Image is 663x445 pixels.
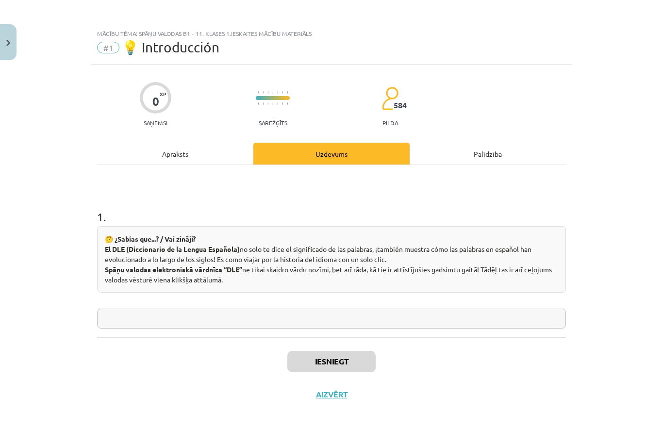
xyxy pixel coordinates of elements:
[122,39,219,55] span: 💡 Introducción
[97,30,566,37] div: Mācību tēma: Spāņu valodas b1 - 11. klases 1.ieskaites mācību materiāls
[313,390,350,399] button: Aizvērt
[105,265,242,274] strong: Spāņu valodas elektroniskā vārdnīca “DLE”
[277,91,278,94] img: icon-short-line-57e1e144782c952c97e751825c79c345078a6d821885a25fce030b3d8c18986b.svg
[381,86,398,111] img: students-c634bb4e5e11cddfef0936a35e636f08e4e9abd3cc4e673bd6f9a4125e45ecb1.svg
[258,91,259,94] img: icon-short-line-57e1e144782c952c97e751825c79c345078a6d821885a25fce030b3d8c18986b.svg
[253,143,410,165] div: Uzdevums
[97,42,119,53] span: #1
[267,91,268,94] img: icon-short-line-57e1e144782c952c97e751825c79c345078a6d821885a25fce030b3d8c18986b.svg
[263,91,264,94] img: icon-short-line-57e1e144782c952c97e751825c79c345078a6d821885a25fce030b3d8c18986b.svg
[105,234,196,243] strong: 🤔 ¿Sabías que...? / Vai zināji?
[258,102,259,105] img: icon-short-line-57e1e144782c952c97e751825c79c345078a6d821885a25fce030b3d8c18986b.svg
[287,351,376,372] button: Iesniegt
[105,245,240,253] strong: El DLE (Diccionario de la Lengua Española)
[382,119,398,126] p: pilda
[282,91,283,94] img: icon-short-line-57e1e144782c952c97e751825c79c345078a6d821885a25fce030b3d8c18986b.svg
[259,119,287,126] p: Sarežģīts
[6,40,10,46] img: icon-close-lesson-0947bae3869378f0d4975bcd49f059093ad1ed9edebbc8119c70593378902aed.svg
[267,102,268,105] img: icon-short-line-57e1e144782c952c97e751825c79c345078a6d821885a25fce030b3d8c18986b.svg
[152,95,159,108] div: 0
[160,91,166,97] span: XP
[272,102,273,105] img: icon-short-line-57e1e144782c952c97e751825c79c345078a6d821885a25fce030b3d8c18986b.svg
[410,143,566,165] div: Palīdzība
[287,102,288,105] img: icon-short-line-57e1e144782c952c97e751825c79c345078a6d821885a25fce030b3d8c18986b.svg
[277,102,278,105] img: icon-short-line-57e1e144782c952c97e751825c79c345078a6d821885a25fce030b3d8c18986b.svg
[287,91,288,94] img: icon-short-line-57e1e144782c952c97e751825c79c345078a6d821885a25fce030b3d8c18986b.svg
[97,226,566,293] div: no solo te dice el significado de las palabras, ¡también muestra cómo las palabras en español han...
[97,193,566,223] h1: 1 .
[97,143,253,165] div: Apraksts
[140,119,171,126] p: Saņemsi
[263,102,264,105] img: icon-short-line-57e1e144782c952c97e751825c79c345078a6d821885a25fce030b3d8c18986b.svg
[272,91,273,94] img: icon-short-line-57e1e144782c952c97e751825c79c345078a6d821885a25fce030b3d8c18986b.svg
[394,101,407,110] span: 584
[282,102,283,105] img: icon-short-line-57e1e144782c952c97e751825c79c345078a6d821885a25fce030b3d8c18986b.svg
